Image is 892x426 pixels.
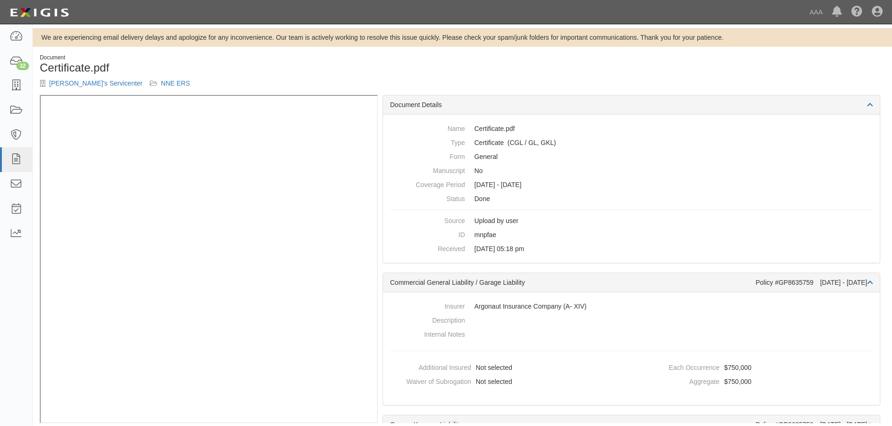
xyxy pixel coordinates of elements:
[390,192,873,206] dd: Done
[635,361,877,375] dd: $750,000
[383,95,880,115] div: Document Details
[387,375,628,389] dd: Not selected
[390,150,873,164] dd: General
[390,136,465,147] dt: Type
[390,192,465,203] dt: Status
[390,178,873,192] dd: [DATE] - [DATE]
[390,299,465,311] dt: Insurer
[390,214,465,225] dt: Source
[390,228,465,239] dt: ID
[390,164,465,175] dt: Manuscript
[390,327,465,339] dt: Internal Notes
[635,361,720,372] dt: Each Occurrence
[805,3,827,22] a: AAA
[390,228,873,242] dd: mnpfae
[390,178,465,189] dt: Coverage Period
[387,375,471,386] dt: Waiver of Subrogation
[390,122,465,133] dt: Name
[851,7,863,18] i: Help Center - Complianz
[16,62,29,70] div: 32
[635,375,877,389] dd: $750,000
[390,136,873,150] dd: Commercial General Liability / Garage Liability Garage Keepers Liability
[390,214,873,228] dd: Upload by user
[33,33,892,42] div: We are experiencing email delivery delays and apologize for any inconvenience. Our team is active...
[635,375,720,386] dt: Aggregate
[387,361,471,372] dt: Additional Insured
[40,62,456,74] h1: Certificate.pdf
[40,95,378,423] iframe: To enrich screen reader interactions, please activate Accessibility in Grammarly extension settings
[49,79,143,87] a: [PERSON_NAME]'s Servicenter
[387,361,628,375] dd: Not selected
[756,278,873,287] div: Policy #GP8635759 [DATE] - [DATE]
[390,164,873,178] dd: No
[390,242,873,256] dd: [DATE] 05:18 pm
[390,278,756,287] div: Commercial General Liability / Garage Liability
[390,150,465,161] dt: Form
[161,79,190,87] a: NNE ERS
[390,242,465,253] dt: Received
[390,299,873,313] dd: Argonaut Insurance Company (A- XIV)
[7,4,72,21] img: logo-5460c22ac91f19d4615b14bd174203de0afe785f0fc80cf4dbbc73dc1793850b.png
[390,313,465,325] dt: Description
[390,122,873,136] dd: Certificate.pdf
[40,54,456,62] div: Document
